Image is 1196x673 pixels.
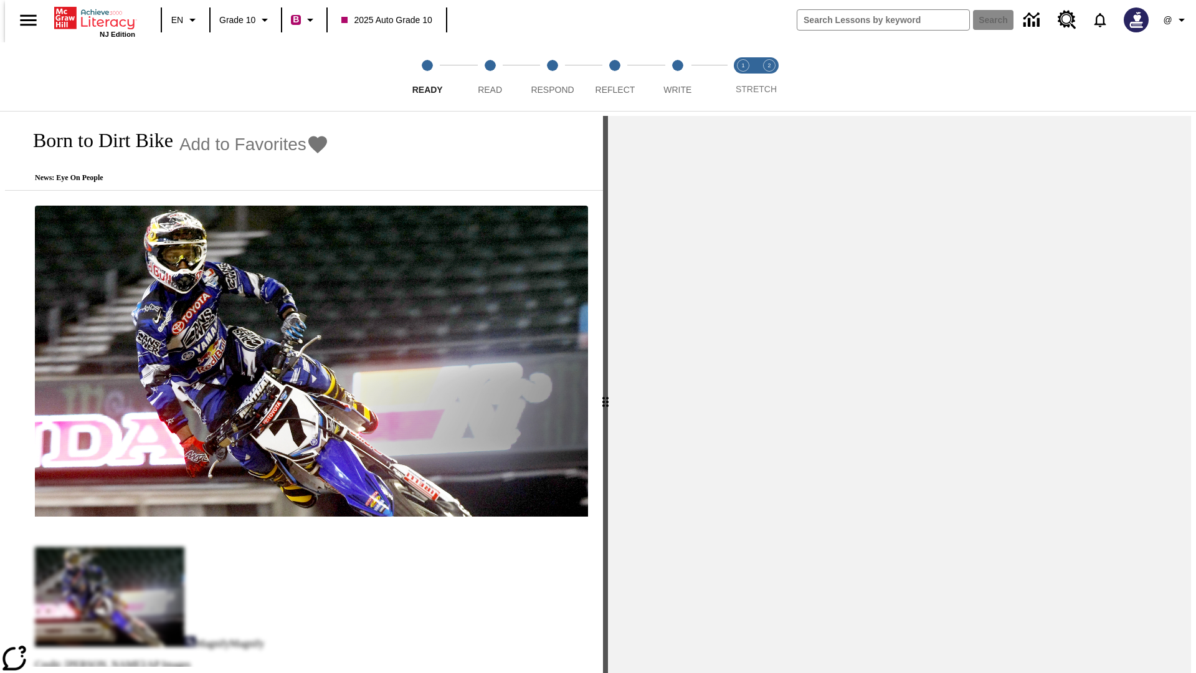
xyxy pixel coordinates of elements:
a: Data Center [1016,3,1050,37]
span: Reflect [596,85,635,95]
button: Select a new avatar [1116,4,1156,36]
span: Ready [412,85,443,95]
button: Stretch Respond step 2 of 2 [751,42,787,111]
span: Add to Favorites [179,135,306,155]
span: Read [478,85,502,95]
text: 2 [767,62,771,69]
a: Notifications [1084,4,1116,36]
span: Write [663,85,691,95]
button: Reflect step 4 of 5 [579,42,651,111]
span: NJ Edition [100,31,135,38]
span: @ [1163,14,1172,27]
p: News: Eye On People [20,173,329,183]
div: reading [5,116,603,667]
span: Grade 10 [219,14,255,27]
input: search field [797,10,969,30]
button: Add to Favorites - Born to Dirt Bike [179,133,329,155]
img: Motocross racer James Stewart flies through the air on his dirt bike. [35,206,588,517]
button: Respond step 3 of 5 [516,42,589,111]
button: Read step 2 of 5 [453,42,526,111]
span: 2025 Auto Grade 10 [341,14,432,27]
span: EN [171,14,183,27]
button: Boost Class color is violet red. Change class color [286,9,323,31]
button: Open side menu [10,2,47,39]
div: Home [54,4,135,38]
button: Stretch Read step 1 of 2 [725,42,761,111]
div: Press Enter or Spacebar and then press right and left arrow keys to move the slider [603,116,608,673]
span: B [293,12,299,27]
button: Write step 5 of 5 [642,42,714,111]
button: Grade: Grade 10, Select a grade [214,9,277,31]
span: Respond [531,85,574,95]
button: Language: EN, Select a language [166,9,206,31]
button: Profile/Settings [1156,9,1196,31]
text: 1 [741,62,744,69]
div: activity [608,116,1191,673]
img: Avatar [1124,7,1149,32]
h1: Born to Dirt Bike [20,129,173,152]
button: Ready step 1 of 5 [391,42,463,111]
span: STRETCH [736,84,777,94]
a: Resource Center, Will open in new tab [1050,3,1084,37]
